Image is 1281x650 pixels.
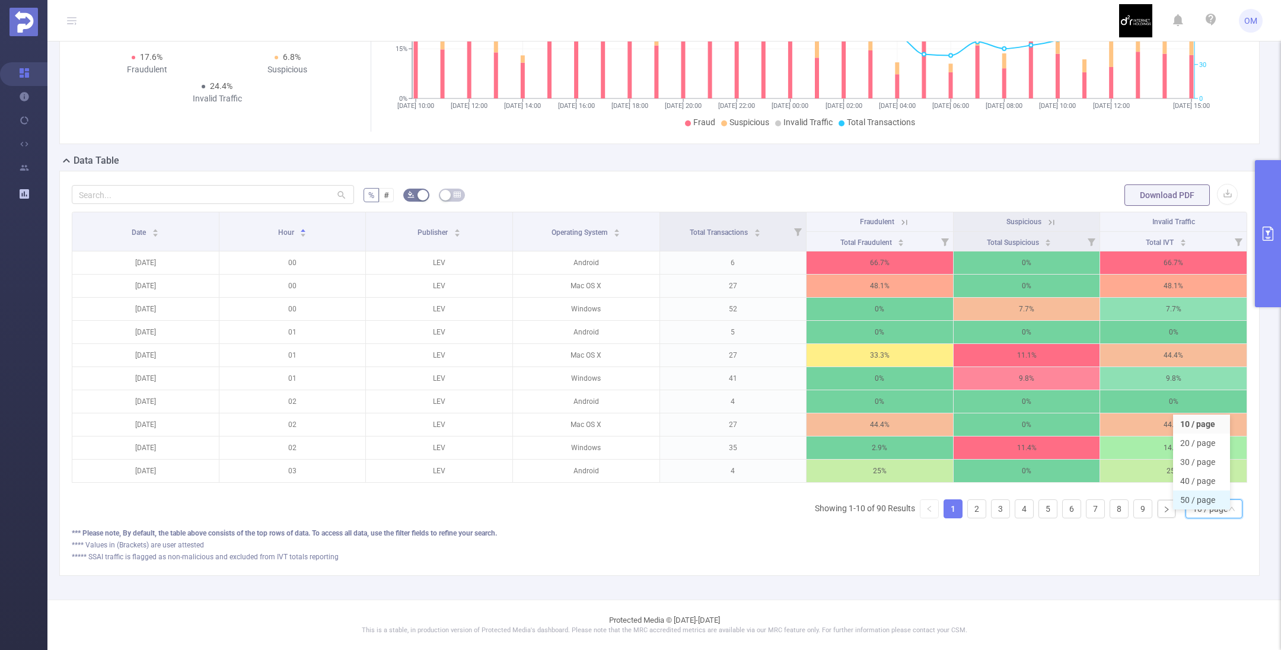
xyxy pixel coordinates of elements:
p: 25% [807,460,953,482]
li: Next Page [1157,499,1176,518]
p: [DATE] [72,367,219,390]
tspan: [DATE] 00:00 [772,102,808,110]
div: Sort [1180,237,1187,244]
p: LEV [366,251,512,274]
li: 1 [944,499,963,518]
tspan: [DATE] 04:00 [878,102,915,110]
i: Filter menu [1083,232,1100,251]
p: 27 [660,413,807,436]
li: 2 [967,499,986,518]
p: 00 [219,251,366,274]
span: OM [1244,9,1257,33]
p: 0% [807,367,953,390]
tspan: 0 [1199,95,1203,103]
p: LEV [366,413,512,436]
div: Sort [754,227,761,234]
span: Publisher [418,228,450,237]
p: 9.8% [954,367,1100,390]
p: 01 [219,344,366,367]
div: **** Values in (Brackets) are user attested [72,540,1247,550]
p: Android [513,390,659,413]
p: 0% [954,275,1100,297]
span: 6.8% [283,52,301,62]
p: 11.1% [954,344,1100,367]
i: icon: table [454,191,461,198]
p: LEV [366,436,512,459]
p: 33.3% [807,344,953,367]
i: icon: caret-down [1045,241,1051,245]
span: Total Transactions [690,228,750,237]
p: 27 [660,275,807,297]
p: 2.9% [807,436,953,459]
p: [DATE] [72,321,219,343]
a: 6 [1063,500,1081,518]
tspan: [DATE] 16:00 [557,102,594,110]
p: 44.4% [807,413,953,436]
p: 0% [954,390,1100,413]
p: Windows [513,298,659,320]
i: icon: caret-down [152,232,159,235]
div: ***** SSAI traffic is flagged as non-malicious and excluded from IVT totals reporting [72,552,1247,562]
i: icon: caret-up [614,227,620,231]
span: Hour [278,228,296,237]
p: 6 [660,251,807,274]
p: LEV [366,298,512,320]
tspan: 30 [1199,61,1206,69]
li: 30 / page [1173,453,1230,471]
li: 8 [1110,499,1129,518]
i: icon: caret-up [1045,237,1051,241]
div: *** Please note, By default, the table above consists of the top rows of data. To access all data... [72,528,1247,539]
p: 0% [807,390,953,413]
p: 0% [954,321,1100,343]
a: 7 [1086,500,1104,518]
a: 9 [1134,500,1152,518]
span: Operating System [552,228,609,237]
p: 0% [954,413,1100,436]
div: Invalid Traffic [147,93,288,105]
h2: Data Table [74,154,119,168]
i: icon: right [1163,506,1170,513]
p: 52 [660,298,807,320]
li: 40 / page [1173,471,1230,490]
div: Sort [299,227,307,234]
span: Suspicious [729,117,769,127]
tspan: [DATE] 14:00 [504,102,541,110]
p: [DATE] [72,413,219,436]
i: Filter menu [789,212,806,251]
li: 9 [1133,499,1152,518]
span: 24.4% [210,81,232,91]
span: Total Suspicious [987,238,1041,247]
p: This is a stable, in production version of Protected Media's dashboard. Please note that the MRC ... [77,626,1251,636]
p: 0% [1100,321,1247,343]
span: Suspicious [1006,218,1041,226]
i: icon: bg-colors [407,191,415,198]
p: 00 [219,275,366,297]
p: 7.7% [954,298,1100,320]
i: Filter menu [1230,232,1247,251]
i: icon: caret-down [614,232,620,235]
p: LEV [366,344,512,367]
p: [DATE] [72,436,219,459]
li: Showing 1-10 of 90 Results [815,499,915,518]
li: Previous Page [920,499,939,518]
tspan: [DATE] 10:00 [397,102,434,110]
p: Android [513,251,659,274]
p: 01 [219,367,366,390]
p: Mac OS X [513,275,659,297]
tspan: 15% [396,45,407,53]
div: Sort [897,237,904,244]
span: Total Transactions [847,117,915,127]
p: [DATE] [72,344,219,367]
i: icon: caret-up [898,237,904,241]
tspan: [DATE] 22:00 [718,102,755,110]
li: 5 [1038,499,1057,518]
p: Windows [513,436,659,459]
li: 3 [991,499,1010,518]
span: 17.6% [140,52,162,62]
p: 0% [807,298,953,320]
tspan: [DATE] 15:00 [1173,102,1210,110]
span: Fraudulent [860,218,894,226]
p: 44.4% [1100,344,1247,367]
p: [DATE] [72,298,219,320]
tspan: [DATE] 02:00 [825,102,862,110]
